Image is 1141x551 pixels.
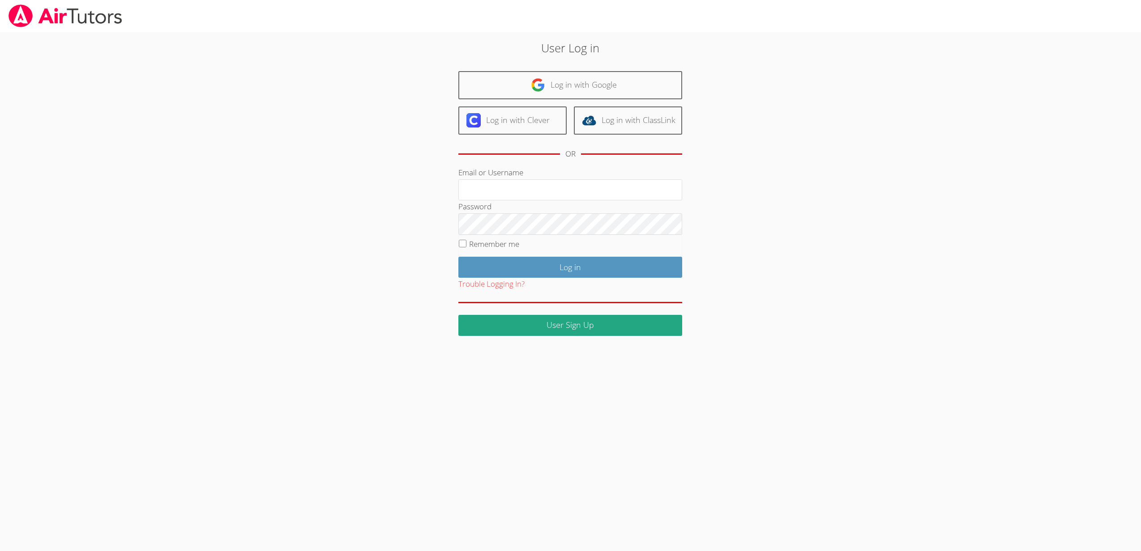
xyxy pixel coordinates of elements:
a: Log in with Google [458,71,682,99]
a: Log in with ClassLink [574,106,682,135]
label: Email or Username [458,167,523,178]
a: User Sign Up [458,315,682,336]
a: Log in with Clever [458,106,567,135]
img: classlink-logo-d6bb404cc1216ec64c9a2012d9dc4662098be43eaf13dc465df04b49fa7ab582.svg [582,113,596,127]
button: Trouble Logging In? [458,278,525,291]
h2: User Log in [262,39,878,56]
img: clever-logo-6eab21bc6e7a338710f1a6ff85c0baf02591cd810cc4098c63d3a4b26e2feb20.svg [466,113,481,127]
div: OR [565,148,576,161]
img: airtutors_banner-c4298cdbf04f3fff15de1276eac7730deb9818008684d7c2e4769d2f7ddbe033.png [8,4,123,27]
input: Log in [458,257,682,278]
img: google-logo-50288ca7cdecda66e5e0955fdab243c47b7ad437acaf1139b6f446037453330a.svg [531,78,545,92]
label: Remember me [469,239,519,249]
label: Password [458,201,491,212]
